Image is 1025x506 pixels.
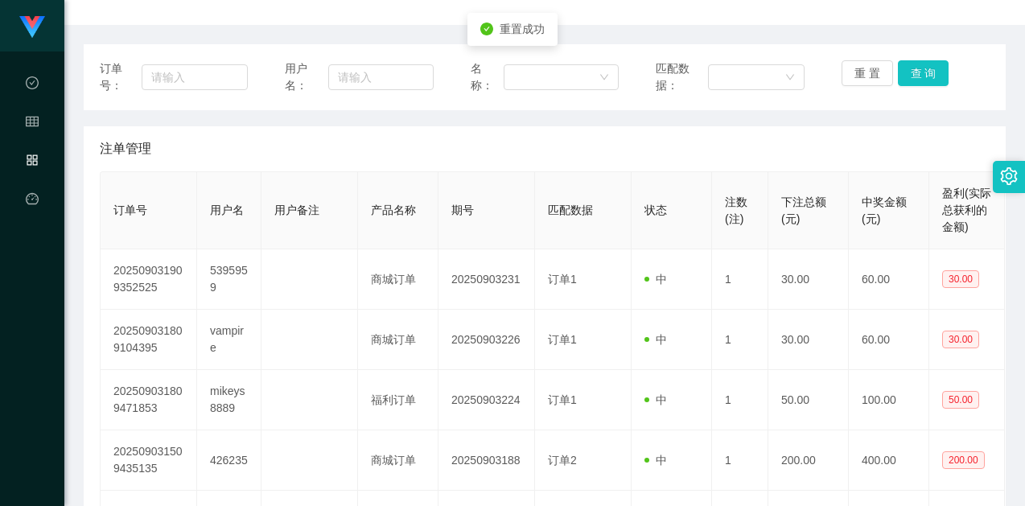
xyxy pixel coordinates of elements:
[197,370,261,430] td: mikeys8889
[438,249,535,310] td: 20250903231
[942,270,979,288] span: 30.00
[548,393,577,406] span: 订单1
[26,116,39,259] span: 会员管理
[548,454,577,467] span: 订单2
[781,195,826,225] span: 下注总额(元)
[712,370,768,430] td: 1
[480,23,493,35] i: icon: check-circle
[26,69,39,101] i: 图标: check-circle-o
[768,310,849,370] td: 30.00
[101,430,197,491] td: 202509031509435135
[371,204,416,216] span: 产品名称
[100,139,151,158] span: 注单管理
[548,333,577,346] span: 订单1
[438,370,535,430] td: 20250903224
[26,183,39,346] a: 图标: dashboard平台首页
[548,204,593,216] span: 匹配数据
[862,195,907,225] span: 中奖金额(元)
[26,146,39,179] i: 图标: appstore-o
[849,310,929,370] td: 60.00
[101,310,197,370] td: 202509031809104395
[26,77,39,220] span: 数据中心
[358,370,438,430] td: 福利订单
[471,60,504,94] span: 名称：
[358,430,438,491] td: 商城订单
[712,249,768,310] td: 1
[725,195,747,225] span: 注数(注)
[942,391,979,409] span: 50.00
[712,430,768,491] td: 1
[644,273,667,286] span: 中
[26,108,39,140] i: 图标: table
[768,249,849,310] td: 30.00
[644,454,667,467] span: 中
[644,204,667,216] span: 状态
[849,430,929,491] td: 400.00
[768,370,849,430] td: 50.00
[942,187,991,233] span: 盈利(实际总获利的金额)
[101,249,197,310] td: 202509031909352525
[548,273,577,286] span: 订单1
[1000,167,1018,185] i: 图标: setting
[438,310,535,370] td: 20250903226
[842,60,893,86] button: 重 置
[898,60,949,86] button: 查 询
[19,16,45,39] img: logo.9652507e.png
[599,72,609,84] i: 图标: down
[358,249,438,310] td: 商城订单
[113,204,147,216] span: 订单号
[197,249,261,310] td: 5395959
[358,310,438,370] td: 商城订单
[712,310,768,370] td: 1
[500,23,545,35] span: 重置成功
[26,154,39,298] span: 产品管理
[101,370,197,430] td: 202509031809471853
[656,60,708,94] span: 匹配数据：
[644,333,667,346] span: 中
[274,204,319,216] span: 用户备注
[142,64,248,90] input: 请输入
[785,72,795,84] i: 图标: down
[328,64,434,90] input: 请输入
[644,393,667,406] span: 中
[210,204,244,216] span: 用户名
[438,430,535,491] td: 20250903188
[849,249,929,310] td: 60.00
[942,331,979,348] span: 30.00
[451,204,474,216] span: 期号
[197,430,261,491] td: 426235
[100,60,142,94] span: 订单号：
[285,60,327,94] span: 用户名：
[942,451,985,469] span: 200.00
[849,370,929,430] td: 100.00
[768,430,849,491] td: 200.00
[197,310,261,370] td: vampire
